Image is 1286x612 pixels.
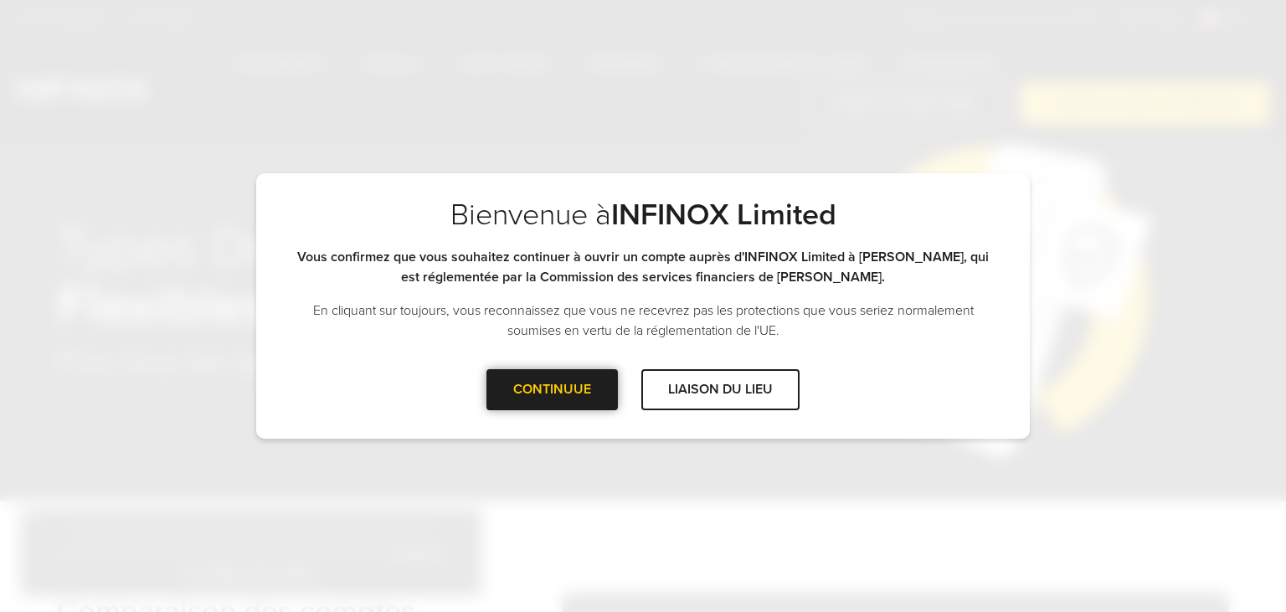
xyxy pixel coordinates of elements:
[290,301,996,341] p: En cliquant sur toujours, vous reconnaissez que vous ne recevrez pas les protections que vous ser...
[297,249,989,285] strong: Vous confirmez que vous souhaitez continuer à ouvrir un compte auprès d'INFINOX Limited à [PERSON...
[486,369,618,410] div: CONTINUUE
[611,197,836,233] strong: INFINOX Limited
[290,197,996,234] p: Bienvenue à
[641,369,800,410] div: LIAISON DU LIEU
